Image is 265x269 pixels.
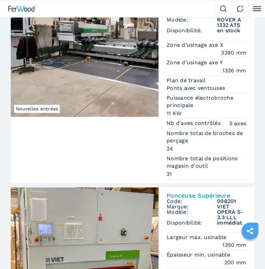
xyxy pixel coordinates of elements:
em: 11 KW [167,109,246,117]
em: 5 axes [229,120,247,127]
span: Code: [167,199,217,204]
h3: 008201 [217,199,246,204]
p: Épaisseur min. usinable [167,251,232,259]
p: Zone d'usinage axe Y [167,59,224,66]
h2: Ponceuse Supérieure [167,193,246,199]
p: Nombre total de broches de perçage [167,130,246,145]
span: Nouvelles entrées [14,105,60,113]
p: Puissance électrobroche principale [167,94,246,109]
em: 200 mm [224,259,247,266]
em: 3280 mm [221,49,246,57]
p: Largeur max. usinable [167,234,228,241]
iframe: Chat [236,239,260,264]
p: Nb d'axes contrôlés [167,120,222,127]
h3: ROVER A 1332 ATS [217,17,246,28]
em: 24 [167,145,246,153]
em: Ponts avec ventouses [167,84,246,92]
button: Click to toggle menu [248,0,265,17]
span: Marque: [167,204,217,209]
p: Zone d'usinage axe X [167,41,225,49]
a: sharethis [241,223,258,239]
span: immédiat [217,220,246,226]
img: Ferwood [8,6,36,12]
span: Modèle: [167,209,217,220]
h3: VIET [217,204,246,209]
p: Plan de travail [167,77,207,84]
em: 1350 mm [222,241,246,249]
span: Modèle: [167,17,217,28]
p: Nombre total de positions magasin d'outil [167,155,246,170]
img: Search [220,5,227,12]
span: Disponibilité: [167,28,217,33]
span: en stock [217,28,246,33]
h3: OPERA 5-3.3 LLL [217,209,246,220]
em: 1326 mm [222,67,246,74]
span: Disponibilité: [167,220,217,226]
em: 31 [167,170,246,178]
img: Contact us [237,5,244,12]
